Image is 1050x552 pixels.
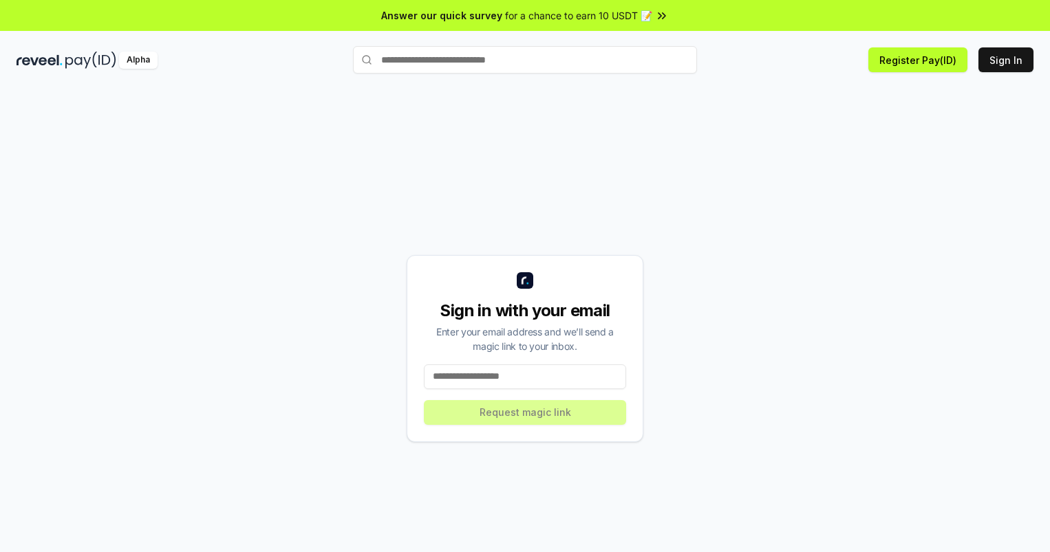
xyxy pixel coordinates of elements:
span: for a chance to earn 10 USDT 📝 [505,8,652,23]
div: Sign in with your email [424,300,626,322]
button: Sign In [978,47,1033,72]
button: Register Pay(ID) [868,47,967,72]
img: reveel_dark [17,52,63,69]
div: Alpha [119,52,158,69]
img: pay_id [65,52,116,69]
div: Enter your email address and we’ll send a magic link to your inbox. [424,324,626,353]
span: Answer our quick survey [381,8,502,23]
img: logo_small [517,272,533,289]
